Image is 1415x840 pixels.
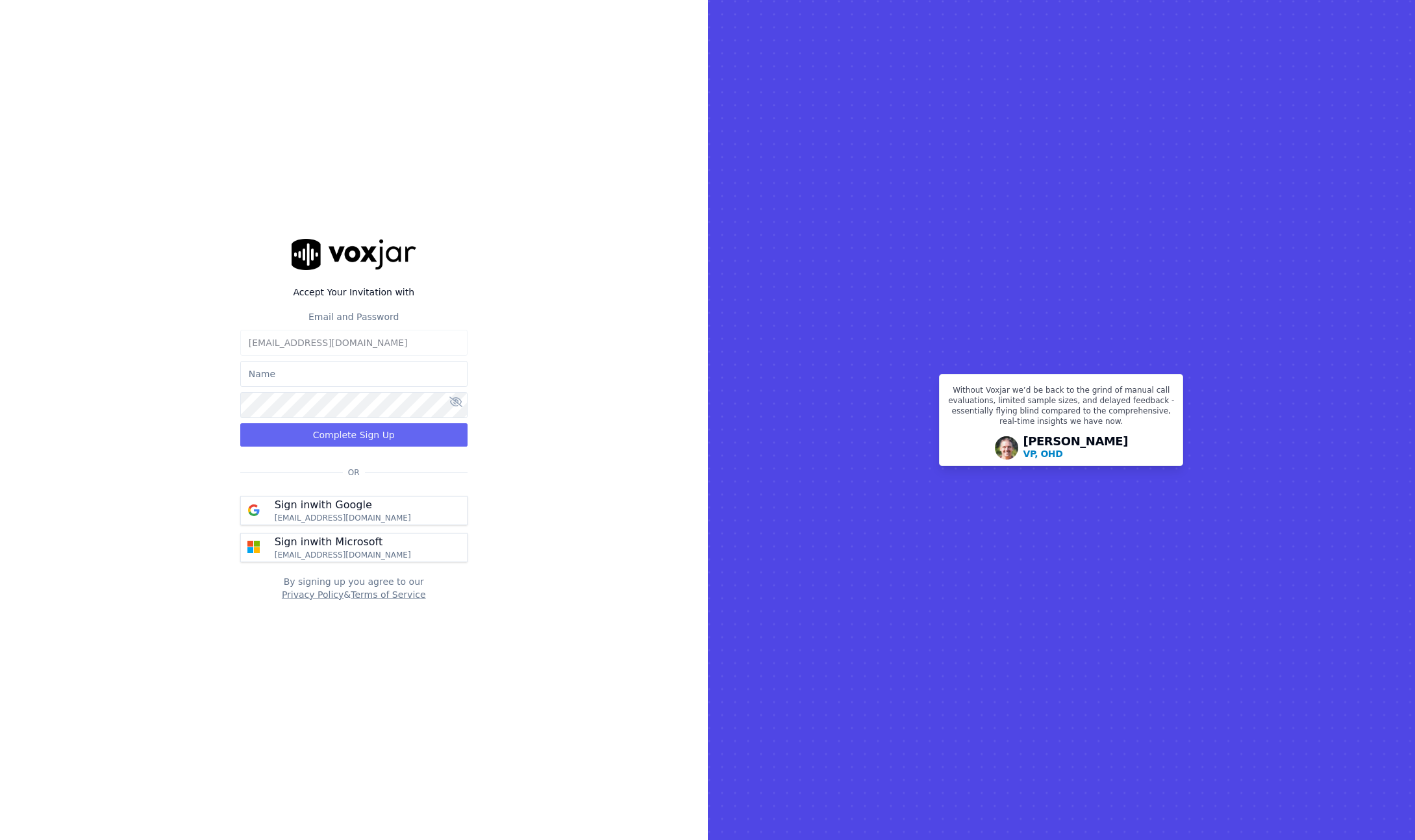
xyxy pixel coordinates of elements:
[240,496,468,525] button: Sign inwith Google [EMAIL_ADDRESS][DOMAIN_NAME]
[240,330,468,356] input: Email
[275,497,372,513] p: Sign in with Google
[351,588,425,601] button: Terms of Service
[275,534,382,550] p: Sign in with Microsoft
[282,588,344,601] button: Privacy Policy
[240,423,468,447] button: Complete Sign Up
[241,534,267,560] img: microsoft Sign in button
[240,361,468,387] input: Name
[308,312,399,322] label: Email and Password
[1023,436,1129,460] div: [PERSON_NAME]
[241,497,267,523] img: google Sign in button
[240,533,468,562] button: Sign inwith Microsoft [EMAIL_ADDRESS][DOMAIN_NAME]
[1023,447,1063,460] p: VP, OHD
[240,286,468,299] label: Accept Your Invitation with
[275,550,411,560] p: [EMAIL_ADDRESS][DOMAIN_NAME]
[947,385,1175,432] p: Without Voxjar we’d be back to the grind of manual call evaluations, limited sample sizes, and de...
[995,436,1018,460] img: Avatar
[275,513,411,523] p: [EMAIL_ADDRESS][DOMAIN_NAME]
[343,467,365,478] span: Or
[292,239,416,269] img: logo
[240,575,468,601] div: By signing up you agree to our &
